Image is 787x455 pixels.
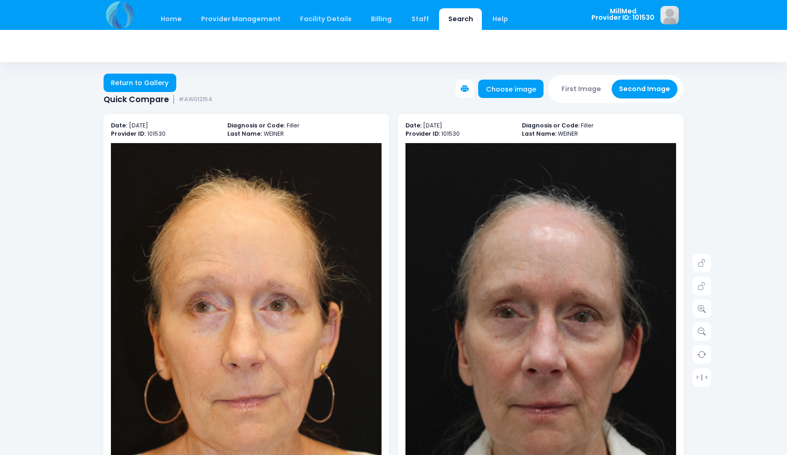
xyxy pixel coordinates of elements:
button: First Image [554,80,609,98]
b: Diagnosis or Code: [522,121,579,129]
a: > | < [693,368,711,386]
a: Provider Management [192,8,289,30]
a: Choose image [478,80,544,98]
span: Quick Compare [104,95,169,104]
a: Billing [362,8,401,30]
b: Last Name: [522,130,556,138]
p: [DATE] [111,121,219,130]
span: MillMed Provider ID: 101530 [591,8,654,21]
a: Staff [402,8,438,30]
button: Second Image [612,80,678,98]
p: [DATE] [405,121,513,130]
b: Last Name: [227,130,262,138]
b: Date: [405,121,422,129]
p: WEINER [522,130,676,138]
small: #AW012154 [179,96,212,103]
a: Home [151,8,191,30]
p: WEINER [227,130,382,138]
a: Facility Details [291,8,361,30]
b: Date: [111,121,127,129]
p: Filler [522,121,676,130]
a: Search [439,8,482,30]
p: 101530 [405,130,513,138]
a: Return to Gallery [104,74,176,92]
b: Diagnosis or Code: [227,121,285,129]
img: image [660,6,679,24]
p: 101530 [111,130,219,138]
a: Help [484,8,517,30]
b: Provider ID: [405,130,440,138]
b: Provider ID: [111,130,145,138]
p: Filler [227,121,382,130]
